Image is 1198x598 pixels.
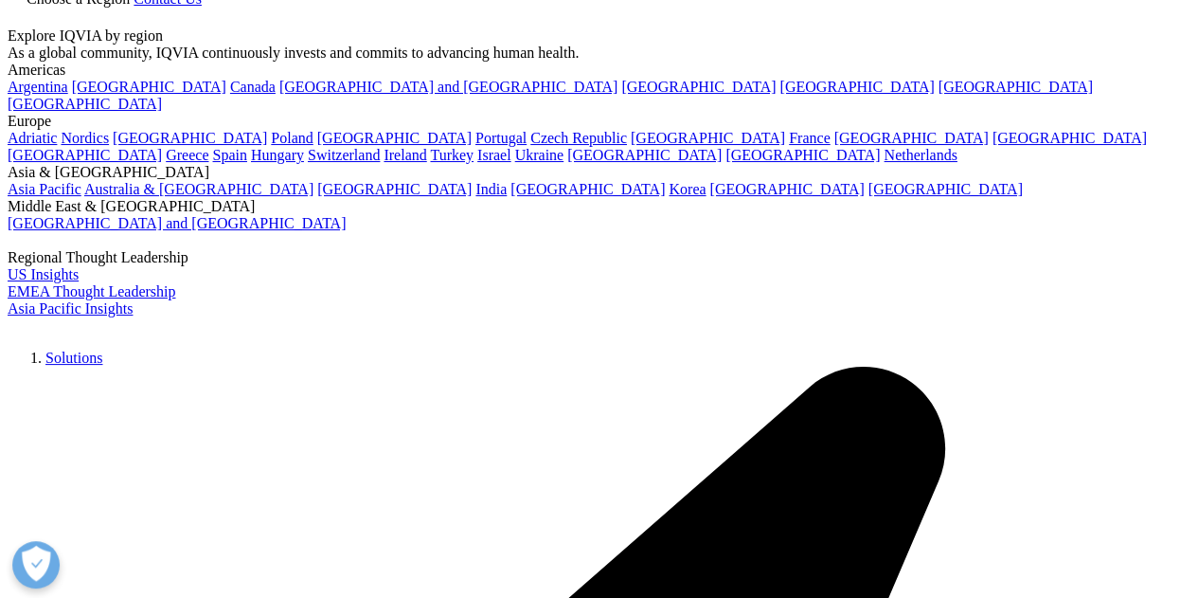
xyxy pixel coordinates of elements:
a: [GEOGRAPHIC_DATA] [709,181,864,197]
a: Hungary [251,147,304,163]
a: Portugal [475,130,527,146]
a: Ukraine [515,147,564,163]
a: Solutions [45,350,102,366]
div: Regional Thought Leadership [8,249,1190,266]
a: EMEA Thought Leadership [8,283,175,299]
a: Greece [166,147,208,163]
a: [GEOGRAPHIC_DATA] [8,96,162,112]
a: [GEOGRAPHIC_DATA] [779,79,934,95]
a: Ireland [384,147,426,163]
a: [GEOGRAPHIC_DATA] [317,181,472,197]
a: France [789,130,831,146]
a: India [475,181,507,197]
a: [GEOGRAPHIC_DATA] [992,130,1147,146]
a: [GEOGRAPHIC_DATA] [621,79,776,95]
a: [GEOGRAPHIC_DATA] and [GEOGRAPHIC_DATA] [279,79,617,95]
a: [GEOGRAPHIC_DATA] and [GEOGRAPHIC_DATA] [8,215,346,231]
a: Asia Pacific Insights [8,300,133,317]
a: Spain [212,147,246,163]
a: Turkey [430,147,474,163]
a: Asia Pacific [8,181,81,197]
a: Israel [477,147,511,163]
a: Argentina [8,79,68,95]
div: Americas [8,62,1190,79]
a: [GEOGRAPHIC_DATA] [834,130,989,146]
div: Middle East & [GEOGRAPHIC_DATA] [8,198,1190,215]
a: Nordics [61,130,109,146]
div: As a global community, IQVIA continuously invests and commits to advancing human health. [8,45,1190,62]
a: Australia & [GEOGRAPHIC_DATA] [84,181,313,197]
button: Open Preferences [12,541,60,589]
a: Korea [669,181,706,197]
div: Europe [8,113,1190,130]
a: [GEOGRAPHIC_DATA] [725,147,880,163]
a: [GEOGRAPHIC_DATA] [317,130,472,146]
a: Switzerland [308,147,380,163]
a: Netherlands [884,147,957,163]
a: US Insights [8,266,79,282]
a: Czech Republic [530,130,627,146]
a: [GEOGRAPHIC_DATA] [631,130,785,146]
a: [GEOGRAPHIC_DATA] [939,79,1093,95]
div: Explore IQVIA by region [8,27,1190,45]
a: [GEOGRAPHIC_DATA] [113,130,267,146]
a: [GEOGRAPHIC_DATA] [510,181,665,197]
a: Adriatic [8,130,57,146]
a: Poland [271,130,313,146]
a: [GEOGRAPHIC_DATA] [868,181,1023,197]
a: Canada [230,79,276,95]
div: Asia & [GEOGRAPHIC_DATA] [8,164,1190,181]
a: [GEOGRAPHIC_DATA] [72,79,226,95]
a: [GEOGRAPHIC_DATA] [8,147,162,163]
a: [GEOGRAPHIC_DATA] [567,147,722,163]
